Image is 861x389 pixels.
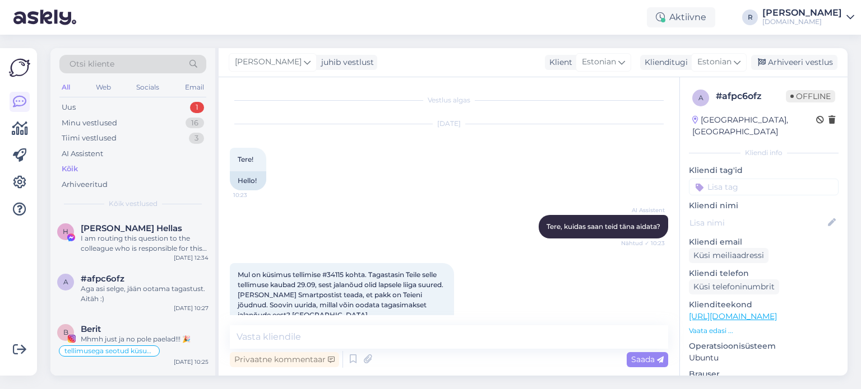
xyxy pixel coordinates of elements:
[762,8,854,26] a: [PERSON_NAME][DOMAIN_NAME]
[547,222,660,231] span: Tere, kuidas saan teid täna aidata?
[230,171,266,190] div: Hello!
[81,223,182,233] span: Helina Hellas
[81,274,124,284] span: #afpc6ofz
[317,57,374,68] div: juhib vestlust
[689,179,839,195] input: Lisa tag
[689,248,769,263] div: Küsi meiliaadressi
[751,55,837,70] div: Arhiveeri vestlus
[689,236,839,248] p: Kliendi email
[81,324,101,334] span: Berit
[174,304,209,312] div: [DATE] 10:27
[62,179,108,190] div: Arhiveeritud
[9,57,30,78] img: Askly Logo
[230,95,668,105] div: Vestlus algas
[689,279,779,294] div: Küsi telefoninumbrit
[689,200,839,212] p: Kliendi nimi
[235,56,302,68] span: [PERSON_NAME]
[230,352,339,367] div: Privaatne kommentaar
[689,217,826,229] input: Lisa nimi
[716,90,786,103] div: # afpc6ofz
[174,254,209,262] div: [DATE] 12:34
[233,191,275,199] span: 10:23
[689,148,839,158] div: Kliendi info
[786,90,835,102] span: Offline
[689,340,839,352] p: Operatsioonisüsteem
[762,17,842,26] div: [DOMAIN_NAME]
[62,133,117,144] div: Tiimi vestlused
[62,148,103,160] div: AI Assistent
[81,334,209,344] div: Mhmh just ja no pole paelad!!! 🎉
[238,155,253,163] span: Tere!
[692,114,816,138] div: [GEOGRAPHIC_DATA], [GEOGRAPHIC_DATA]
[238,270,445,319] span: Mul on küsimus tellimise #34115 kohta. Tagastasin Teile selle tellimuse kaubad 29.09, sest jalanõ...
[59,80,72,95] div: All
[621,239,665,247] span: Nähtud ✓ 10:23
[64,348,154,354] span: tellimusega seotud küsumus
[109,199,158,209] span: Kõik vestlused
[186,118,204,129] div: 16
[742,10,758,25] div: R
[689,165,839,176] p: Kliendi tag'id
[762,8,842,17] div: [PERSON_NAME]
[689,368,839,380] p: Brauser
[689,326,839,336] p: Vaata edasi ...
[689,311,777,321] a: [URL][DOMAIN_NAME]
[623,206,665,214] span: AI Assistent
[689,299,839,311] p: Klienditeekond
[81,233,209,254] div: I am routing this question to the colleague who is responsible for this topic. The reply might ta...
[62,163,78,175] div: Kõik
[62,102,76,113] div: Uus
[94,80,113,95] div: Web
[647,7,715,27] div: Aktiivne
[70,58,114,70] span: Otsi kliente
[689,352,839,364] p: Ubuntu
[63,227,68,236] span: H
[190,102,204,113] div: 1
[582,56,616,68] span: Estonian
[62,118,117,129] div: Minu vestlused
[63,328,68,336] span: B
[631,354,664,364] span: Saada
[174,358,209,366] div: [DATE] 10:25
[183,80,206,95] div: Email
[698,93,703,102] span: a
[63,278,68,286] span: a
[545,57,572,68] div: Klient
[81,284,209,304] div: Aga asi selge, jään ootama tagastust. Aitäh :)
[230,119,668,129] div: [DATE]
[189,133,204,144] div: 3
[640,57,688,68] div: Klienditugi
[134,80,161,95] div: Socials
[697,56,732,68] span: Estonian
[689,268,839,279] p: Kliendi telefon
